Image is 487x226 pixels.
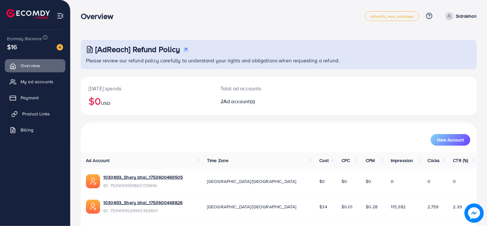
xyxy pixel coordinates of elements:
[89,95,205,107] h2: $0
[428,203,439,210] span: 2,759
[5,123,65,136] a: Billing
[57,12,64,20] img: menu
[101,100,110,106] span: USD
[453,203,462,210] span: 2.39
[366,157,375,164] span: CPM
[86,57,473,64] p: Please review our refund policy carefully to understand your rights and obligations when requesti...
[319,203,327,210] span: $34
[22,111,50,117] span: Product Links
[103,182,183,189] span: ID: 7531656591800729616
[7,42,17,51] span: $16
[220,85,304,92] p: Total ad accounts
[6,9,50,19] img: logo
[21,95,39,101] span: Payment
[443,12,477,20] a: Sidrakhan
[453,178,456,185] span: 0
[103,174,183,180] a: 1030693_Shery bhai_1753600469505
[391,203,406,210] span: 115,382
[5,75,65,88] a: My ad accounts
[21,127,33,133] span: Billing
[342,203,353,210] span: $0.01
[89,85,205,92] p: [DATE] spends
[456,12,477,20] p: Sidrakhan
[86,200,100,214] img: ic-ads-acc.e4c84228.svg
[220,98,304,104] h2: 2
[391,157,413,164] span: Impression
[453,157,468,164] span: CTR (%)
[342,178,347,185] span: $0
[207,178,296,185] span: [GEOGRAPHIC_DATA]/[GEOGRAPHIC_DATA]
[57,44,63,50] img: image
[5,91,65,104] a: Payment
[342,157,350,164] span: CPC
[81,12,118,21] h3: Overview
[391,178,394,185] span: 0
[365,11,419,21] a: adreach_new_package
[95,45,180,54] h3: [AdReach] Refund Policy
[7,35,42,42] span: Ecomdy Balance
[103,199,183,206] a: 1030693_Shery bhai_1753600448826
[86,157,110,164] span: Ad Account
[437,138,464,142] span: New Account
[223,98,255,105] span: Ad account(s)
[428,157,440,164] span: Clicks
[5,107,65,120] a: Product Links
[86,174,100,188] img: ic-ads-acc.e4c84228.svg
[319,157,329,164] span: Cost
[5,59,65,72] a: Overview
[207,203,296,210] span: [GEOGRAPHIC_DATA]/[GEOGRAPHIC_DATA]
[370,14,414,18] span: adreach_new_package
[366,203,378,210] span: $0.28
[431,134,470,146] button: New Account
[207,157,229,164] span: Time Zone
[366,178,371,185] span: $0
[21,62,40,69] span: Overview
[103,207,183,214] span: ID: 7531656529943363601
[428,178,431,185] span: 0
[465,204,482,221] img: image
[21,78,53,85] span: My ad accounts
[319,178,325,185] span: $0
